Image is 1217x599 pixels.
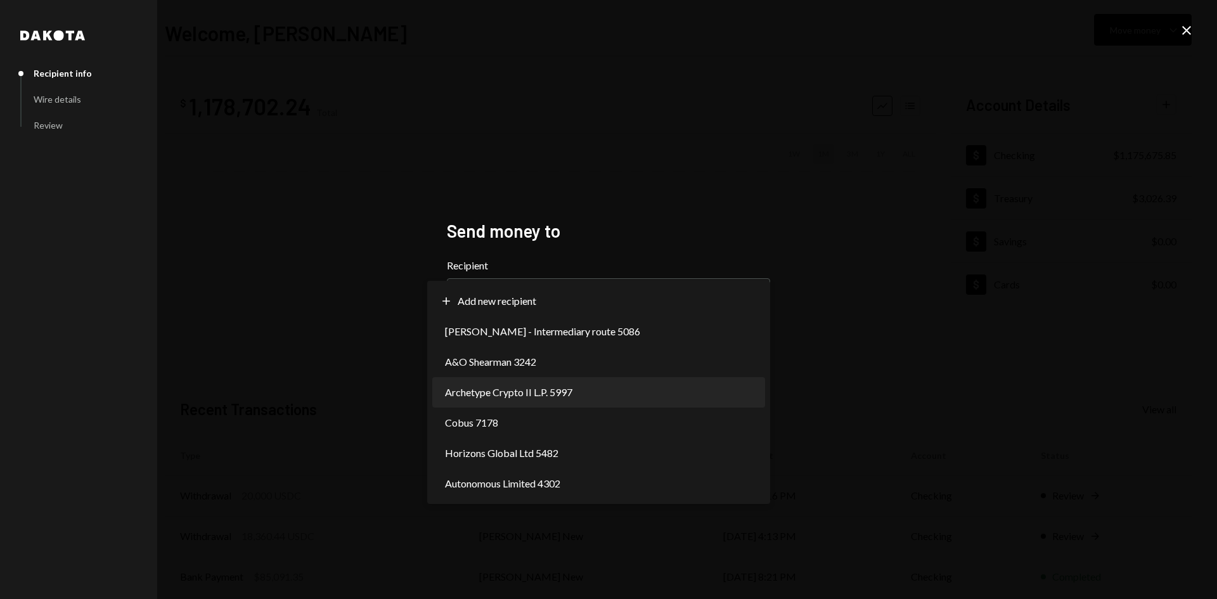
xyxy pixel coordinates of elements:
[445,354,536,370] span: A&O Shearman 3242
[34,120,63,131] div: Review
[445,446,558,461] span: Horizons Global Ltd 5482
[447,258,770,273] label: Recipient
[34,94,81,105] div: Wire details
[458,293,536,309] span: Add new recipient
[34,68,92,79] div: Recipient info
[445,324,640,339] span: [PERSON_NAME] - Intermediary route 5086
[445,476,560,491] span: Autonomous Limited 4302
[447,278,770,314] button: Recipient
[447,219,770,243] h2: Send money to
[445,415,498,430] span: Cobus 7178
[445,385,572,400] span: Archetype Crypto II L.P. 5997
